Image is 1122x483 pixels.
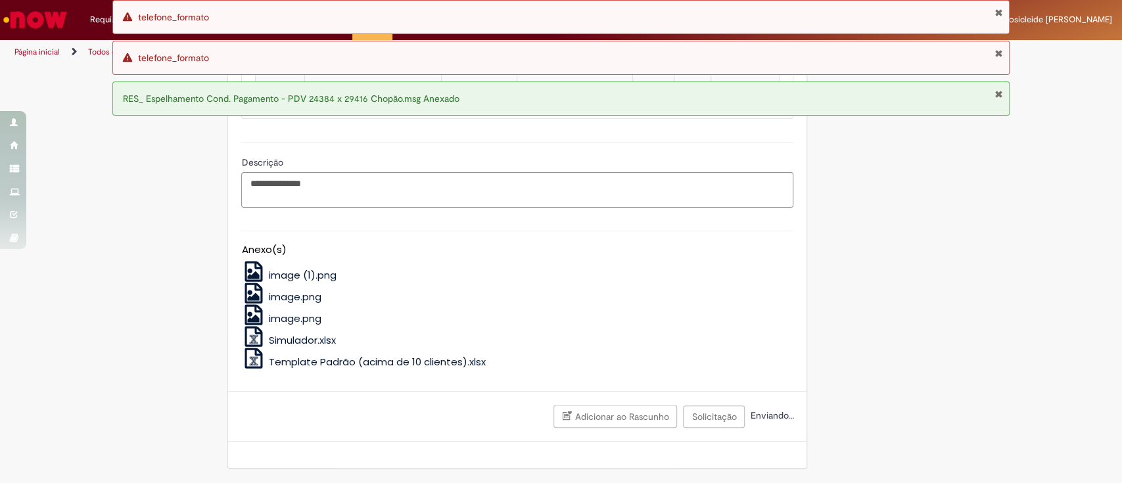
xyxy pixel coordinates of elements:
span: Descrição [241,156,285,168]
span: Enviando... [747,409,793,421]
span: image.png [269,290,321,304]
a: Página inicial [14,47,60,57]
span: image.png [269,311,321,325]
span: image (1).png [269,268,337,282]
a: image (1).png [241,268,337,282]
a: image.png [241,290,321,304]
textarea: Descrição [241,172,793,208]
a: Todos os Catálogos [88,47,158,57]
span: Requisições [90,13,136,26]
button: Fechar Notificação [994,48,1002,58]
span: telefone_formato [138,11,209,23]
img: ServiceNow [1,7,69,33]
a: Template Padrão (acima de 10 clientes).xlsx [241,355,486,369]
span: Template Padrão (acima de 10 clientes).xlsx [269,355,486,369]
button: Fechar Notificação [994,7,1002,18]
ul: Trilhas de página [10,40,738,64]
button: Fechar Notificação [994,89,1002,99]
span: Simulador.xlsx [269,333,336,347]
span: Rosicleide [PERSON_NAME] [1004,14,1112,25]
a: Simulador.xlsx [241,333,336,347]
span: RES_ Espelhamento Cond. Pagamento - PDV 24384 x 29416 Chopão.msg Anexado [123,93,459,104]
span: telefone_formato [138,52,209,64]
h5: Anexo(s) [241,244,793,256]
a: image.png [241,311,321,325]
